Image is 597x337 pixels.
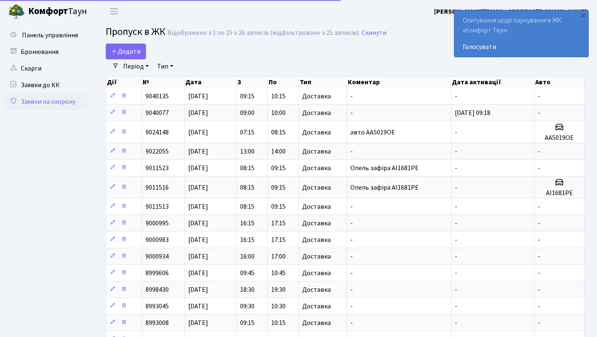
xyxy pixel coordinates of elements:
[237,76,268,88] th: З
[240,219,255,228] span: 16:15
[240,252,255,261] span: 16:00
[271,108,286,117] span: 10:00
[455,202,457,211] span: -
[271,128,286,137] span: 08:15
[538,235,540,244] span: -
[538,219,540,228] span: -
[4,60,87,77] a: Скарги
[146,128,169,137] span: 9024148
[146,147,169,156] span: 9022055
[188,147,208,156] span: [DATE]
[271,219,286,228] span: 17:15
[146,164,169,173] span: 9011523
[240,147,255,156] span: 13:00
[538,108,540,117] span: -
[240,128,255,137] span: 07:15
[271,302,286,311] span: 10:30
[146,183,169,192] span: 9011516
[302,148,331,155] span: Доставка
[146,108,169,117] span: 9040077
[350,318,353,327] span: -
[184,76,237,88] th: Дата
[106,24,165,39] span: Пропуск в ЖК
[350,252,353,261] span: -
[455,219,457,228] span: -
[302,203,331,210] span: Доставка
[455,302,457,311] span: -
[106,44,146,59] a: Додати
[350,183,419,192] span: Опель зафіра АІ1681РЕ
[302,184,331,191] span: Доставка
[350,202,353,211] span: -
[271,252,286,261] span: 17:00
[455,269,457,278] span: -
[106,76,142,88] th: Дії
[146,92,169,101] span: 9040135
[104,5,124,18] button: Переключити навігацію
[302,303,331,310] span: Доставка
[188,108,208,117] span: [DATE]
[240,318,255,327] span: 09:15
[350,128,395,137] span: авто АА5019ОЕ
[146,202,169,211] span: 9011513
[454,10,588,57] div: Опитування щодо паркування в ЖК «Комфорт Таун»
[302,237,331,243] span: Доставка
[240,202,255,211] span: 08:15
[302,286,331,293] span: Доставка
[188,128,208,137] span: [DATE]
[146,269,169,278] span: 8999606
[240,92,255,101] span: 09:15
[538,285,540,294] span: -
[579,11,587,20] div: ×
[271,92,286,101] span: 10:15
[538,202,540,211] span: -
[271,235,286,244] span: 17:15
[538,302,540,311] span: -
[146,252,169,261] span: 9000934
[142,76,184,88] th: №
[350,302,353,311] span: -
[455,108,490,117] span: [DATE] 09:18
[347,76,451,88] th: Коментар
[240,302,255,311] span: 09:30
[350,269,353,278] span: -
[538,147,540,156] span: -
[240,235,255,244] span: 16:15
[455,318,457,327] span: -
[188,92,208,101] span: [DATE]
[4,27,87,44] a: Панель управління
[538,252,540,261] span: -
[302,165,331,171] span: Доставка
[4,77,87,93] a: Заявки до КК
[302,270,331,276] span: Доставка
[463,42,580,52] a: Голосувати
[455,183,457,192] span: -
[188,252,208,261] span: [DATE]
[350,92,353,101] span: -
[299,76,347,88] th: Тип
[350,164,419,173] span: Опель зафіра АІ1681РЕ
[271,183,286,192] span: 09:15
[455,147,457,156] span: -
[146,219,169,228] span: 9000995
[534,76,585,88] th: Авто
[22,31,78,40] span: Панель управління
[302,320,331,326] span: Доставка
[188,318,208,327] span: [DATE]
[240,269,255,278] span: 09:45
[28,5,87,19] span: Таун
[28,5,68,18] b: Комфорт
[538,189,581,197] h5: АІ1681РЕ
[188,183,208,192] span: [DATE]
[167,29,360,37] div: Відображено з 1 по 25 з 26 записів (відфільтровано з 25 записів).
[350,108,353,117] span: -
[451,76,534,88] th: Дата активації
[455,92,457,101] span: -
[154,59,177,73] a: Тип
[120,59,152,73] a: Період
[8,3,25,20] img: logo.png
[240,183,255,192] span: 08:15
[4,44,87,60] a: Бронювання
[188,269,208,278] span: [DATE]
[434,7,587,17] a: [PERSON_NAME][EMAIL_ADDRESS][DOMAIN_NAME]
